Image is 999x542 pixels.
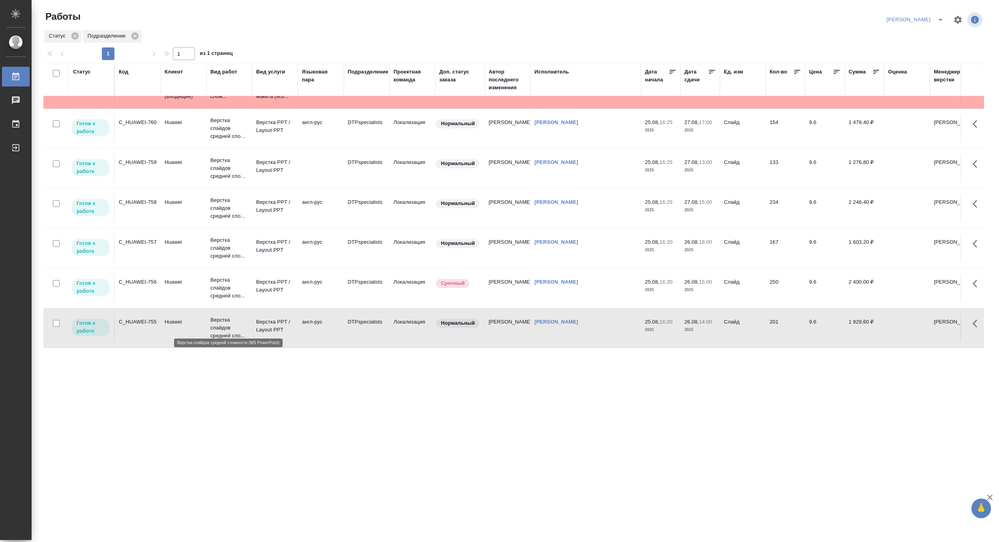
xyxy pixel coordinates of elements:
div: Код [119,68,128,76]
td: 1 929,60 ₽ [845,314,884,342]
td: [PERSON_NAME] [485,115,530,142]
p: [PERSON_NAME] [934,318,972,326]
p: 25.08, [645,319,660,325]
a: [PERSON_NAME] [534,159,578,165]
p: Срочный [441,279,465,287]
div: C_HUAWEI-758 [119,198,157,206]
td: англ-рус [298,234,344,262]
td: 250 [766,274,805,302]
div: Ед. изм [724,68,743,76]
p: Статус [49,32,68,40]
div: Подразделение [348,68,388,76]
a: [PERSON_NAME] [534,239,578,245]
div: Вид работ [210,68,237,76]
td: 1 276,80 ₽ [845,154,884,182]
td: Локализация [390,274,435,302]
p: 16:25 [660,199,673,205]
p: 14:00 [699,319,712,325]
p: 2025 [645,126,677,134]
p: 15:00 [699,199,712,205]
button: Здесь прячутся важные кнопки [968,234,987,253]
p: Верстка слайдов средней сло... [210,117,248,140]
p: Верстка PPT / Layout PPT [256,119,294,134]
td: 1 603,20 ₽ [845,234,884,262]
button: Здесь прячутся важные кнопки [968,314,987,333]
a: [PERSON_NAME] [534,199,578,205]
p: 25.08, [645,119,660,125]
td: [PERSON_NAME] [485,314,530,342]
p: Верстка PPT / Layout PPT [256,238,294,254]
div: Статус [44,30,81,43]
button: Здесь прячутся важные кнопки [968,154,987,173]
td: англ-рус [298,194,344,222]
p: Готов к работе [77,319,105,335]
p: 25.08, [645,239,660,245]
td: 201 [766,314,805,342]
p: Нормальный [441,199,475,207]
div: Исполнитель [534,68,569,76]
p: 16:25 [660,159,673,165]
p: Huawei [165,278,202,286]
div: split button [885,13,948,26]
td: 9.6 [805,314,845,342]
p: 25.08, [645,159,660,165]
p: 25.08, [645,199,660,205]
p: Верстка слайдов средней сло... [210,156,248,180]
p: Huawei [165,198,202,206]
td: 2 246,40 ₽ [845,194,884,222]
p: Готов к работе [77,160,105,175]
p: 27.08, [684,119,699,125]
div: C_HUAWEI-759 [119,158,157,166]
p: 27.08, [684,199,699,205]
p: [PERSON_NAME] [934,119,972,126]
td: [PERSON_NAME] [485,154,530,182]
p: Верстка PPT / Layout PPT [256,198,294,214]
span: 🙏 [975,500,988,517]
td: Слайд [720,274,766,302]
td: 1 478,40 ₽ [845,115,884,142]
div: Менеджеры верстки [934,68,972,84]
td: DTPspecialists [344,234,390,262]
p: 2025 [684,286,716,294]
div: Исполнитель может приступить к работе [71,119,110,137]
p: 2025 [684,206,716,214]
p: Верстка слайдов средней сло... [210,196,248,220]
div: Сумма [849,68,866,76]
td: 234 [766,194,805,222]
div: Языковая пара [302,68,340,84]
a: [PERSON_NAME] [534,319,578,325]
p: 13:00 [699,159,712,165]
p: 18:00 [699,239,712,245]
td: Локализация [390,314,435,342]
td: [PERSON_NAME] [485,274,530,302]
p: Huawei [165,158,202,166]
p: Верстка слайдов средней сло... [210,276,248,300]
p: 16:20 [660,319,673,325]
p: Верстка слайдов средней сло... [210,236,248,260]
p: 16:20 [660,279,673,285]
td: 9.6 [805,274,845,302]
p: Подразделение [88,32,128,40]
button: 🙏 [971,499,991,518]
div: Исполнитель может приступить к работе [71,198,110,217]
td: 2 400,00 ₽ [845,274,884,302]
p: Huawei [165,238,202,246]
td: 9.6 [805,115,845,142]
div: Дата сдачи [684,68,708,84]
div: Исполнитель может приступить к работе [71,318,110,337]
td: англ-рус [298,115,344,142]
div: C_HUAWEI-755 [119,318,157,326]
p: Готов к работе [77,120,105,135]
div: Цена [809,68,822,76]
p: Нормальный [441,319,475,327]
p: 15:00 [699,279,712,285]
a: [PERSON_NAME] [534,279,578,285]
p: Нормальный [441,239,475,247]
p: Huawei [165,318,202,326]
p: Нормальный [441,160,475,167]
td: Слайд [720,115,766,142]
p: 2025 [645,246,677,254]
p: [PERSON_NAME] [934,158,972,166]
p: 25.08, [645,279,660,285]
p: 17:00 [699,119,712,125]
